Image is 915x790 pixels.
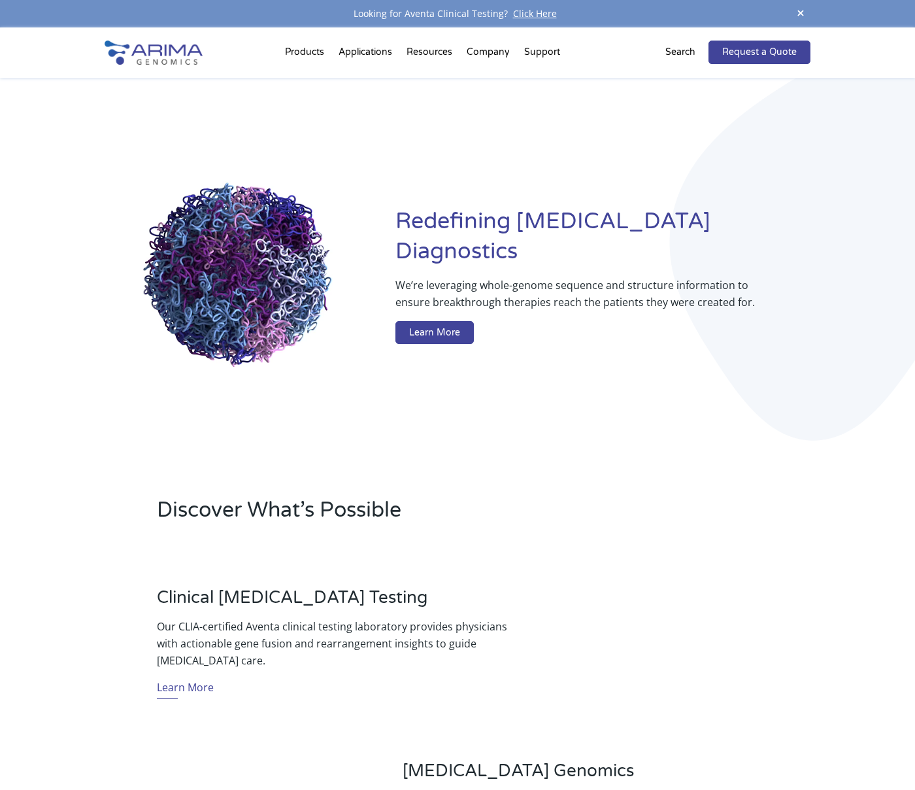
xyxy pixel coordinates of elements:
p: Search [665,44,695,61]
a: Click Here [508,7,562,20]
h3: Clinical [MEDICAL_DATA] Testing [157,587,512,618]
iframe: Chat Widget [850,727,915,790]
h1: Redefining [MEDICAL_DATA] Diagnostics [395,207,810,277]
p: Our CLIA-certified Aventa clinical testing laboratory provides physicians with actionable gene fu... [157,618,512,669]
a: Learn More [395,321,474,345]
div: Looking for Aventa Clinical Testing? [105,5,810,22]
p: We’re leveraging whole-genome sequence and structure information to ensure breakthrough therapies... [395,277,758,321]
a: Learn More [157,679,214,699]
img: Arima-Genomics-logo [105,41,203,65]
a: Request a Quote [708,41,810,64]
h2: Discover What’s Possible [157,496,624,535]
